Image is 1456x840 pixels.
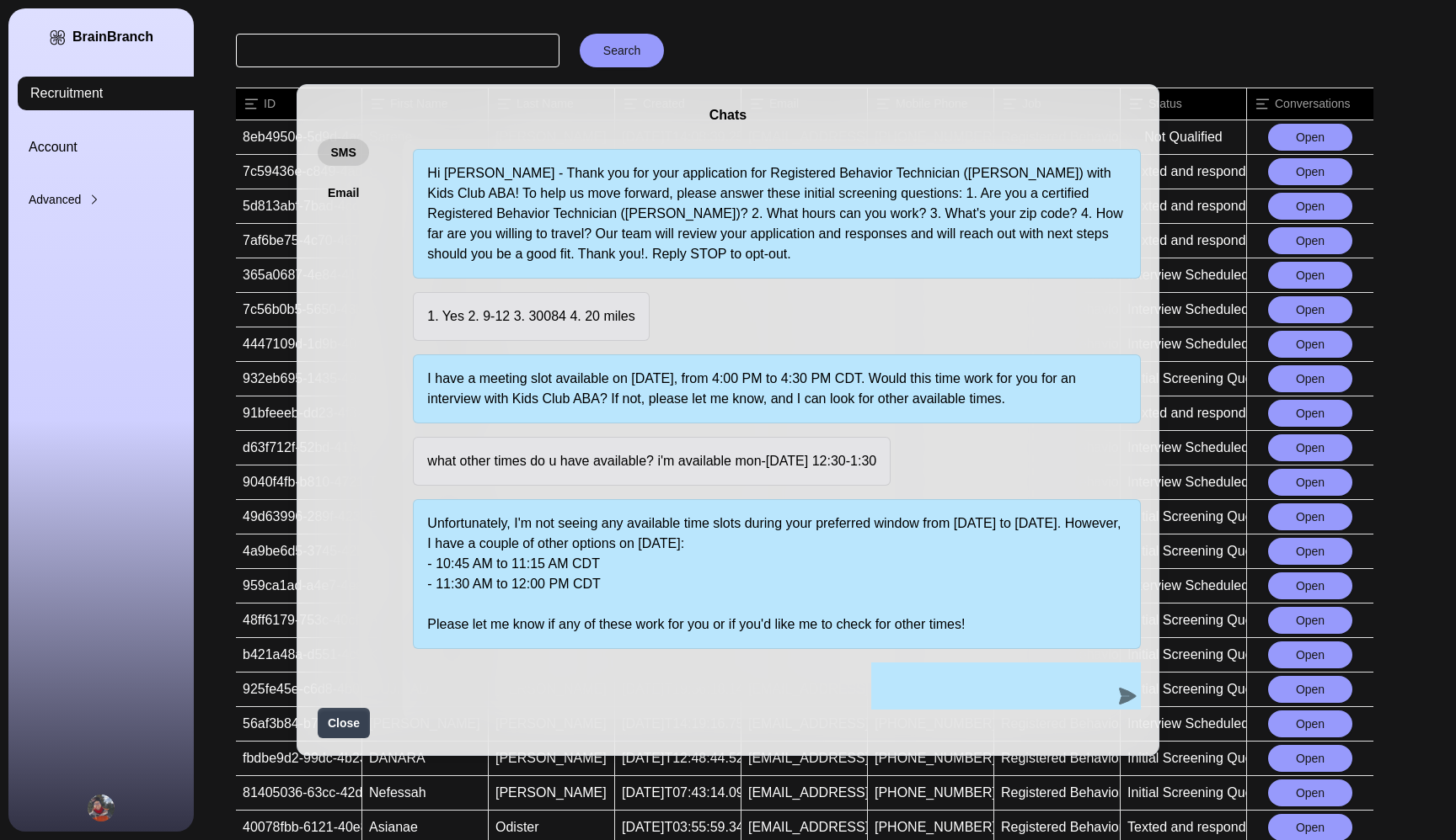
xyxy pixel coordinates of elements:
div: 1. Yes 2. 9-12 3. 30084 4. 20 miles [413,292,649,341]
button: Close [318,708,370,738]
button: Email [318,179,369,206]
div: what other times do u have available? i'm available mon-[DATE] 12:30-1:30 [413,437,891,486]
div: Unfortunately, I'm not seeing any available time slots during your preferred window from [DATE] t... [413,499,1141,649]
button: SMS [318,139,369,166]
h2: Chats [318,105,1138,125]
div: Hi [PERSON_NAME] - Thank you for your application for Registered Behavior Technician ([PERSON_NAM... [413,149,1141,279]
div: I have a meeting slot available on [DATE], from 4:00 PM to 4:30 PM CDT. Would this time work for ... [413,354,1141,423]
